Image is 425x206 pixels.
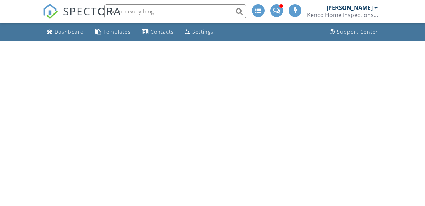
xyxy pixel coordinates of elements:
[103,28,131,35] div: Templates
[42,4,58,19] img: The Best Home Inspection Software - Spectora
[55,28,84,35] div: Dashboard
[182,25,216,39] a: Settings
[92,25,134,39] a: Templates
[63,4,121,18] span: SPECTORA
[327,4,373,11] div: [PERSON_NAME]
[337,28,378,35] div: Support Center
[104,4,246,18] input: Search everything...
[327,25,381,39] a: Support Center
[151,28,174,35] div: Contacts
[44,25,87,39] a: Dashboard
[192,28,214,35] div: Settings
[139,25,177,39] a: Contacts
[307,11,378,18] div: Kenco Home Inspections Inc.
[42,10,121,24] a: SPECTORA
